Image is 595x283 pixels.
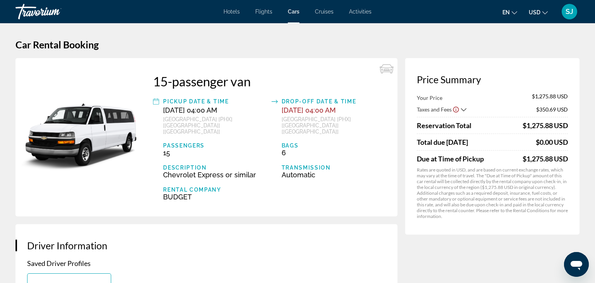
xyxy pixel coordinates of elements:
div: 6 [282,149,386,157]
p: Rates are quoted in USD, and are based on current exchange rates, which may vary at the time of t... [417,167,568,219]
a: Hotels [224,9,240,15]
p: Saved Driver Profiles [27,259,386,268]
div: Passengers [163,142,267,149]
div: $0.00 USD [536,138,568,146]
span: [DATE] 04:00 AM [163,106,217,114]
a: Cars [288,9,299,15]
iframe: Button to launch messaging window [564,252,589,277]
span: $1,275.88 USD [532,93,568,101]
a: Cruises [315,9,334,15]
span: Reservation Total [417,121,471,130]
button: Change currency [529,7,548,18]
button: User Menu [559,3,580,20]
div: Drop-off Date & Time [282,97,386,106]
a: Flights [255,9,272,15]
span: [DATE] 04:00 AM [282,106,336,114]
span: $1,275.88 USD [523,154,568,163]
div: Chevrolet Express or similar [163,171,267,179]
h3: Driver Information [27,240,386,251]
div: Rental Company [163,187,267,193]
span: en [502,9,510,15]
a: Travorium [15,2,93,22]
span: $350.69 USD [536,106,568,113]
h3: Price Summary [417,74,568,85]
button: Show Taxes and Fees disclaimer [452,106,459,113]
h1: Car Rental Booking [15,39,580,50]
div: Transmission [282,165,386,171]
div: BUDGET [163,193,267,201]
span: USD [529,9,540,15]
div: 15 [163,149,267,157]
div: [GEOGRAPHIC_DATA] [PHX] [[GEOGRAPHIC_DATA]] [[GEOGRAPHIC_DATA]] [282,116,386,135]
div: $1,275.88 USD [523,121,568,130]
a: Activities [349,9,371,15]
div: Description [163,165,267,171]
span: Your Price [417,94,442,101]
span: Taxes and Fees [417,106,452,113]
div: Pickup Date & Time [163,97,267,106]
button: Change language [502,7,517,18]
span: Due at Time of Pickup [417,154,484,163]
button: Show Taxes and Fees breakdown [417,105,466,113]
div: [GEOGRAPHIC_DATA] [PHX] [[GEOGRAPHIC_DATA]] [[GEOGRAPHIC_DATA]] [163,116,267,135]
div: 15-passenger van [153,74,386,89]
div: Automatic [282,171,386,179]
span: Total due [DATE] [417,138,468,146]
span: SJ [566,8,573,15]
div: Bags [282,142,386,149]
